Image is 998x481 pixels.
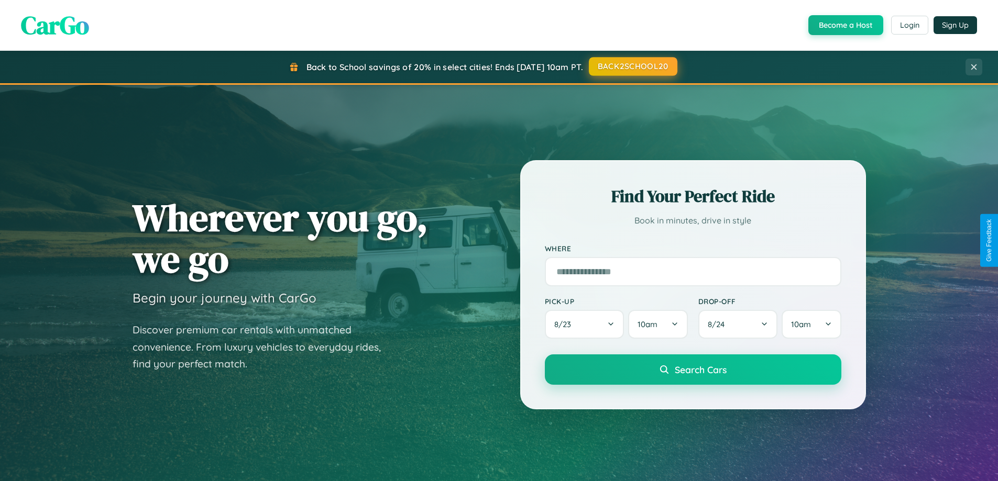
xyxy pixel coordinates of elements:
label: Pick-up [545,297,688,306]
button: 10am [628,310,687,339]
h1: Wherever you go, we go [133,197,428,279]
button: BACK2SCHOOL20 [589,57,677,76]
button: 8/24 [698,310,778,339]
button: Sign Up [934,16,977,34]
span: Search Cars [675,364,727,375]
button: 8/23 [545,310,624,339]
button: 10am [782,310,841,339]
h3: Begin your journey with CarGo [133,290,316,306]
span: 10am [638,319,657,329]
p: Book in minutes, drive in style [545,213,841,228]
span: 8 / 23 [554,319,576,329]
span: 10am [791,319,811,329]
button: Search Cars [545,354,841,385]
button: Become a Host [808,15,883,35]
div: Give Feedback [985,219,993,262]
p: Discover premium car rentals with unmatched convenience. From luxury vehicles to everyday rides, ... [133,321,394,373]
span: 8 / 24 [708,319,730,329]
button: Login [891,16,928,35]
label: Drop-off [698,297,841,306]
span: Back to School savings of 20% in select cities! Ends [DATE] 10am PT. [306,62,583,72]
label: Where [545,244,841,253]
h2: Find Your Perfect Ride [545,185,841,208]
span: CarGo [21,8,89,42]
